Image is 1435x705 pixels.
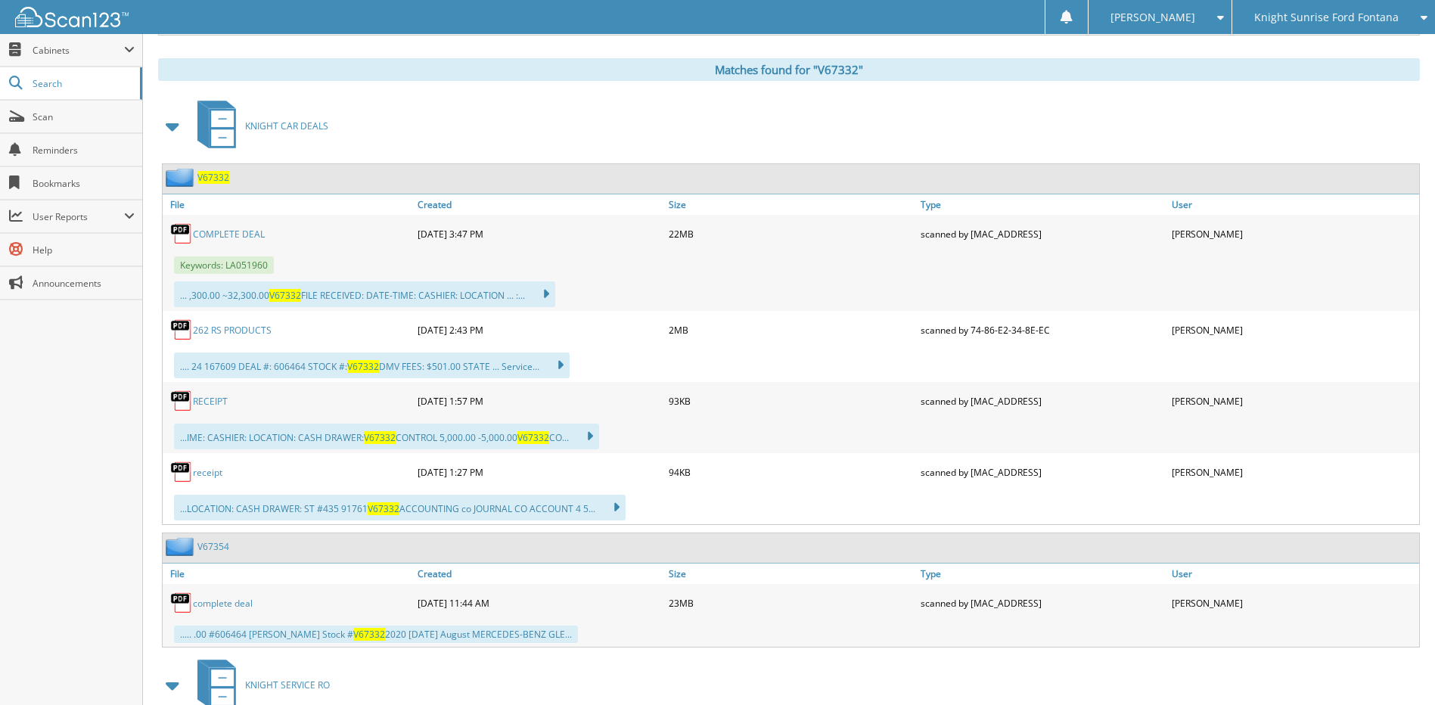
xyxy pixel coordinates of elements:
[15,7,129,27] img: scan123-logo-white.svg
[33,44,124,57] span: Cabinets
[33,144,135,157] span: Reminders
[1168,588,1419,618] div: [PERSON_NAME]
[347,360,379,373] span: V67332
[368,502,399,515] span: V67332
[1110,13,1195,22] span: [PERSON_NAME]
[193,597,253,610] a: complete deal
[1168,386,1419,416] div: [PERSON_NAME]
[193,324,272,337] a: 262 RS PRODUCTS
[917,194,1168,215] a: Type
[1168,219,1419,249] div: [PERSON_NAME]
[414,588,665,618] div: [DATE] 11:44 AM
[33,277,135,290] span: Announcements
[197,540,229,553] a: V67354
[197,171,229,184] a: V67332
[364,431,396,444] span: V67332
[170,318,193,341] img: PDF.png
[33,77,132,90] span: Search
[665,588,916,618] div: 23MB
[170,592,193,614] img: PDF.png
[174,256,274,274] span: Keywords: LA051960
[33,244,135,256] span: Help
[174,281,555,307] div: ... ,300.00 ~32,300.00 FILE RECEIVED: DATE-TIME: CASHIER: LOCATION ... :...
[170,390,193,412] img: PDF.png
[188,96,328,156] a: KNIGHT CAR DEALS
[917,588,1168,618] div: scanned by [MAC_ADDRESS]
[917,564,1168,584] a: Type
[665,386,916,416] div: 93KB
[170,222,193,245] img: PDF.png
[1168,315,1419,345] div: [PERSON_NAME]
[269,289,301,302] span: V67332
[1254,13,1399,22] span: Knight Sunrise Ford Fontana
[517,431,549,444] span: V67332
[33,110,135,123] span: Scan
[1359,632,1435,705] iframe: Chat Widget
[1168,564,1419,584] a: User
[414,386,665,416] div: [DATE] 1:57 PM
[163,194,414,215] a: File
[1168,194,1419,215] a: User
[665,315,916,345] div: 2MB
[917,457,1168,487] div: scanned by [MAC_ADDRESS]
[170,461,193,483] img: PDF.png
[665,219,916,249] div: 22MB
[917,219,1168,249] div: scanned by [MAC_ADDRESS]
[414,194,665,215] a: Created
[166,168,197,187] img: folder2.png
[414,315,665,345] div: [DATE] 2:43 PM
[174,424,599,449] div: ...IME: CASHIER: LOCATION: CASH DRAWER: CONTROL 5,000.00 -5,000.00 CO...
[193,395,228,408] a: RECEIPT
[414,219,665,249] div: [DATE] 3:47 PM
[33,177,135,190] span: Bookmarks
[414,564,665,584] a: Created
[174,352,570,378] div: .... 24 167609 DEAL #: 606464 STOCK #: DMV FEES: $501.00 STATE ... Service...
[33,210,124,223] span: User Reports
[245,679,330,691] span: KNIGHT SERVICE RO
[665,564,916,584] a: Size
[1168,457,1419,487] div: [PERSON_NAME]
[353,628,385,641] span: V67332
[665,194,916,215] a: Size
[193,228,265,241] a: COMPLETE DEAL
[174,495,626,520] div: ...LOCATION: CASH DRAWER: ST #435 91761 ACCOUNTING co JOURNAL CO ACCOUNT 4 5...
[166,537,197,556] img: folder2.png
[163,564,414,584] a: File
[414,457,665,487] div: [DATE] 1:27 PM
[917,386,1168,416] div: scanned by [MAC_ADDRESS]
[193,466,222,479] a: receipt
[245,120,328,132] span: KNIGHT CAR DEALS
[158,58,1420,81] div: Matches found for "V67332"
[174,626,578,643] div: ..... .00 #606464 [PERSON_NAME] Stock # 2020 [DATE] August MERCEDES-BENZ GLE...
[917,315,1168,345] div: scanned by 74-86-E2-34-8E-EC
[665,457,916,487] div: 94KB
